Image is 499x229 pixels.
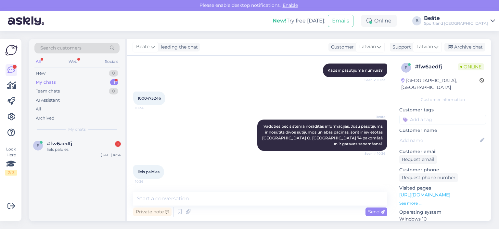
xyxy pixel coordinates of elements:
div: Web [67,57,79,66]
span: Enable [281,2,300,8]
div: B [412,16,421,25]
span: Beāte [136,43,149,50]
span: f [405,65,407,70]
div: 2 / 3 [5,170,17,176]
button: Emails [328,15,353,27]
div: Sportland [GEOGRAPHIC_DATA] [424,21,488,26]
span: Vadoties pēc sistēmā norādītās informācijas, Jūsu pasūtījums ir nosūtīts divos sūtījumos un abas ... [262,124,384,146]
p: Visited pages [399,185,486,192]
b: New! [273,18,287,24]
p: Customer email [399,148,486,155]
p: Customer phone [399,166,486,173]
div: Private note [133,208,172,216]
p: Operating system [399,209,486,216]
a: [URL][DOMAIN_NAME] [399,192,450,198]
p: See more ... [399,200,486,206]
p: Windows 10 [399,216,486,222]
div: Request phone number [399,173,458,182]
img: Askly Logo [5,44,18,56]
div: [GEOGRAPHIC_DATA], [GEOGRAPHIC_DATA] [401,77,480,91]
span: 10:36 [135,179,160,184]
span: Seen ✓ 10:36 [361,151,385,156]
span: Beāte [361,114,385,119]
div: Customer information [399,97,486,103]
div: All [36,106,41,112]
p: Customer tags [399,107,486,113]
span: Kāds ir pasūtījuma numurs? [327,68,383,73]
span: #fw6aedfj [47,141,72,147]
span: Online [458,63,484,70]
div: 0 [109,70,118,77]
span: Latvian [416,43,433,50]
div: # fw6aedfj [415,63,458,71]
div: AI Assistant [36,97,60,104]
span: 10:34 [135,106,160,110]
div: New [36,70,45,77]
div: All [34,57,42,66]
div: 1 [115,141,121,147]
div: 1 [110,79,118,86]
div: Archived [36,115,55,122]
div: My chats [36,79,56,86]
a: BeāteSportland [GEOGRAPHIC_DATA] [424,16,495,26]
span: 1000475246 [138,96,161,101]
span: f [37,143,39,148]
input: Add name [400,137,479,144]
span: Seen ✓ 10:33 [361,78,385,82]
div: Socials [104,57,120,66]
div: Team chats [36,88,60,94]
span: Search customers [40,45,82,51]
div: Support [390,44,411,50]
div: Request email [399,155,437,164]
div: Try free [DATE]: [273,17,325,25]
input: Add a tag [399,115,486,124]
div: Archive chat [444,43,485,51]
div: 0 [109,88,118,94]
span: My chats [68,126,86,132]
span: Send [368,209,385,215]
p: Customer name [399,127,486,134]
div: liels paldies [47,147,121,152]
div: Look Here [5,146,17,176]
div: Beāte [424,16,488,21]
div: leading the chat [158,44,198,50]
div: [DATE] 10:36 [101,152,121,157]
div: Customer [328,44,354,50]
span: liels paldies [138,169,160,174]
div: Online [361,15,397,27]
span: Latvian [359,43,376,50]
